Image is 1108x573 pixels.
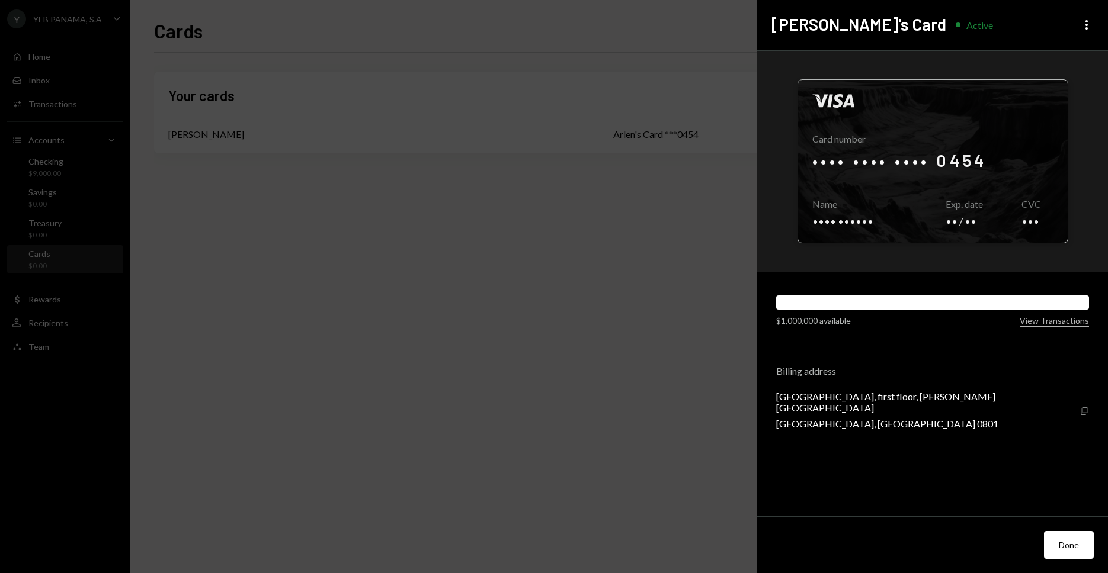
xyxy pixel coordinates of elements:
[776,391,1080,413] div: [GEOGRAPHIC_DATA], first floor, [PERSON_NAME][GEOGRAPHIC_DATA]
[798,79,1068,243] div: Click to reveal
[776,314,851,327] div: $1,000,000 available
[776,365,1089,376] div: Billing address
[1044,531,1094,559] button: Done
[1020,316,1089,327] button: View Transactions
[776,418,1080,429] div: [GEOGRAPHIC_DATA], [GEOGRAPHIC_DATA] 0801
[771,13,946,36] h2: [PERSON_NAME]'s Card
[966,20,993,31] div: Active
